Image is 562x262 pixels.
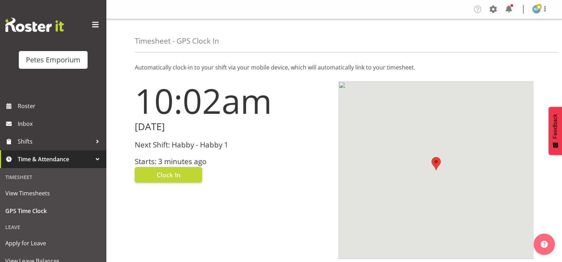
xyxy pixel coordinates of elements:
span: Apply for Leave [5,238,101,249]
h3: Starts: 3 minutes ago [135,157,330,166]
a: GPS Time Clock [2,202,105,220]
h2: [DATE] [135,121,330,132]
div: Timesheet [2,170,105,184]
span: Roster [18,101,103,111]
h4: Timesheet - GPS Clock In [135,37,219,45]
div: Petes Emporium [26,55,80,65]
span: Time & Attendance [18,154,92,165]
h1: 10:02am [135,82,330,120]
h3: Next Shift: Habby - Habby 1 [135,141,330,149]
span: Shifts [18,136,92,147]
img: Rosterit website logo [5,18,64,32]
p: Automatically clock-in to your shift via your mobile device, which will automatically link to you... [135,63,534,72]
span: Feedback [552,114,558,139]
span: GPS Time Clock [5,206,101,216]
div: Leave [2,220,105,234]
span: View Timesheets [5,188,101,199]
button: Clock In [135,167,202,183]
span: Inbox [18,118,103,129]
a: View Timesheets [2,184,105,202]
img: help-xxl-2.png [541,241,548,248]
a: Apply for Leave [2,234,105,252]
span: Clock In [157,170,180,179]
img: reina-puketapu721.jpg [532,5,541,13]
button: Feedback - Show survey [549,107,562,155]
